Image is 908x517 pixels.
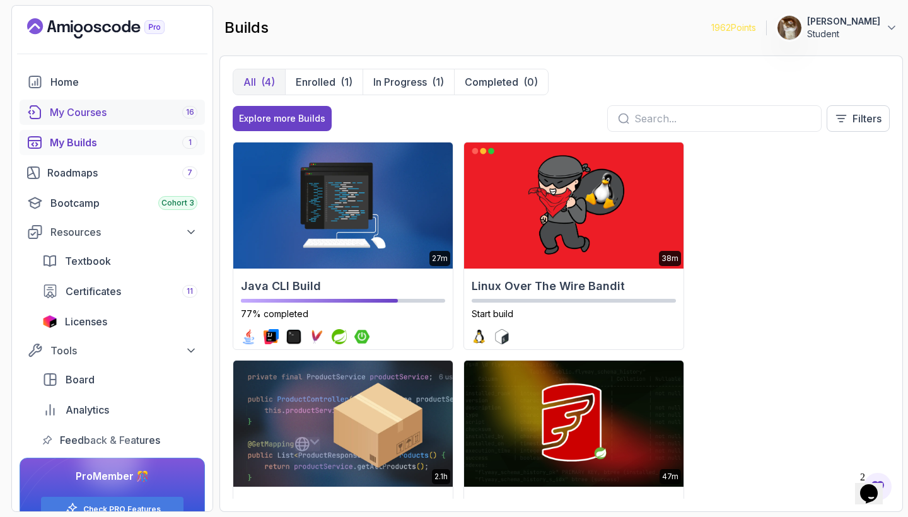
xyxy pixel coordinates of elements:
[20,221,205,243] button: Resources
[634,111,811,126] input: Search...
[50,74,197,90] div: Home
[241,496,445,513] h2: Spring Boot Product API
[35,309,205,334] a: licenses
[20,160,205,185] a: roadmaps
[20,190,205,216] a: bootcamp
[662,472,678,482] p: 47m
[472,329,487,344] img: linux logo
[20,130,205,155] a: builds
[264,329,279,344] img: intellij logo
[807,28,880,40] p: Student
[711,21,756,34] p: 1962 Points
[27,18,194,38] a: Landing page
[65,314,107,329] span: Licenses
[332,329,347,344] img: spring logo
[239,112,325,125] div: Explore more Builds
[35,427,205,453] a: feedback
[777,15,898,40] button: user profile image[PERSON_NAME]Student
[827,105,890,132] button: Filters
[285,69,363,95] button: Enrolled(1)
[434,472,448,482] p: 2.1h
[35,397,205,422] a: analytics
[161,198,194,208] span: Cohort 3
[66,372,95,387] span: Board
[432,253,448,264] p: 27m
[464,142,684,269] img: Linux Over The Wire Bandit card
[661,253,678,264] p: 38m
[454,69,548,95] button: Completed(0)
[296,74,335,90] p: Enrolled
[233,361,453,487] img: Spring Boot Product API card
[807,15,880,28] p: [PERSON_NAME]
[855,467,895,504] iframe: chat widget
[186,107,194,117] span: 16
[463,142,684,350] a: Linux Over The Wire Bandit card38mLinux Over The Wire BanditStart buildlinux logobash logo
[373,74,427,90] p: In Progress
[340,74,352,90] div: (1)
[309,329,324,344] img: maven logo
[354,329,370,344] img: spring-boot logo
[241,308,308,319] span: 77% completed
[233,142,453,269] img: Java CLI Build card
[60,433,160,448] span: Feedback & Features
[42,315,57,328] img: jetbrains icon
[50,224,197,240] div: Resources
[50,135,197,150] div: My Builds
[472,308,513,319] span: Start build
[464,361,684,487] img: Flyway and Spring Boot card
[224,18,269,38] h2: builds
[241,329,256,344] img: java logo
[35,367,205,392] a: board
[261,74,275,90] div: (4)
[66,402,109,417] span: Analytics
[472,277,676,295] h2: Linux Over The Wire Bandit
[432,74,444,90] div: (1)
[233,69,285,95] button: All(4)
[472,496,676,513] h2: Flyway and Spring Boot
[20,339,205,362] button: Tools
[233,142,453,350] a: Java CLI Build card27mJava CLI Build77% completedjava logointellij logoterminal logomaven logospr...
[66,284,121,299] span: Certificates
[465,74,518,90] p: Completed
[853,111,882,126] p: Filters
[189,137,192,148] span: 1
[35,248,205,274] a: textbook
[187,286,193,296] span: 11
[20,100,205,125] a: courses
[241,277,445,295] h2: Java CLI Build
[65,253,111,269] span: Textbook
[50,343,197,358] div: Tools
[50,105,197,120] div: My Courses
[50,195,197,211] div: Bootcamp
[523,74,538,90] div: (0)
[363,69,454,95] button: In Progress(1)
[35,279,205,304] a: certificates
[187,168,192,178] span: 7
[494,329,509,344] img: bash logo
[243,74,256,90] p: All
[47,165,197,180] div: Roadmaps
[233,106,332,131] button: Explore more Builds
[777,16,801,40] img: user profile image
[286,329,301,344] img: terminal logo
[20,69,205,95] a: home
[83,504,161,514] a: Check PRO Features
